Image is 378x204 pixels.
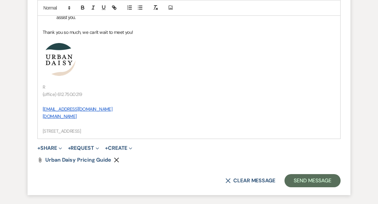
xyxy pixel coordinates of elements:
a: Urban Daisy Pricing Guide [45,157,111,163]
a: [DOMAIN_NAME] [43,113,77,119]
span: R [43,84,45,90]
button: Create [105,146,132,151]
span: + [105,146,108,151]
a: [EMAIL_ADDRESS][DOMAIN_NAME] [43,106,112,112]
button: Request [68,146,99,151]
span: (office) 612.750.0219 [43,91,82,97]
button: Clear message [225,178,275,183]
span: Urban Daisy Pricing Guide [45,156,111,163]
button: Share [37,146,62,151]
button: Send Message [284,174,341,187]
span: + [37,146,40,151]
p: Thank you so much, we can't wait to meet you! [43,29,335,36]
span: [STREET_ADDRESS] [43,128,81,134]
span: + [68,146,71,151]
